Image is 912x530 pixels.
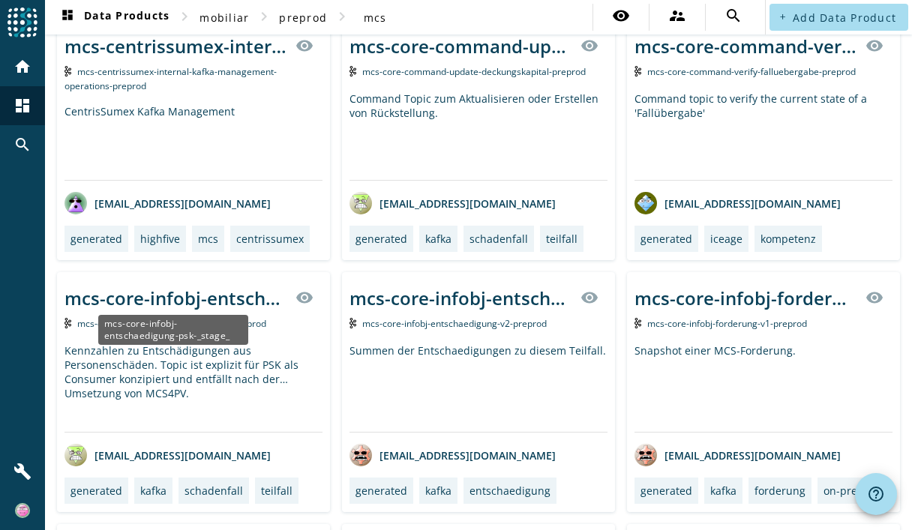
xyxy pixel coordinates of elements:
mat-icon: search [724,7,742,25]
div: iceage [710,232,742,246]
div: mcs-core-infobj-forderung-v1-_stage_ [634,286,856,310]
div: [EMAIL_ADDRESS][DOMAIN_NAME] [64,192,271,214]
img: Kafka Topic: mcs-core-infobj-entschaedigung-psk-preprod [64,318,71,328]
img: Kafka Topic: mcs-core-infobj-forderung-v1-preprod [634,318,641,328]
div: [EMAIL_ADDRESS][DOMAIN_NAME] [64,444,271,466]
mat-icon: home [13,58,31,76]
img: avatar [634,192,657,214]
div: forderung [754,484,805,498]
div: generated [640,484,692,498]
div: generated [355,232,407,246]
img: Kafka Topic: mcs-core-command-verify-falluebergabe-preprod [634,66,641,76]
div: kafka [710,484,736,498]
button: Add Data Product [769,4,908,31]
button: preprod [273,4,333,31]
div: highfive [140,232,180,246]
div: Command topic to verify the current state of a 'Fallübergabe' [634,91,892,180]
div: teilfall [546,232,577,246]
button: mcs [351,4,399,31]
span: Add Data Product [793,10,896,25]
div: mcs [198,232,218,246]
button: Data Products [52,4,175,31]
div: kompetenz [760,232,816,246]
div: mcs-core-command-update-deckungskapital-_stage_ [349,34,571,58]
div: [EMAIL_ADDRESS][DOMAIN_NAME] [634,444,841,466]
img: Kafka Topic: mcs-core-command-update-deckungskapital-preprod [349,66,356,76]
span: Kafka Topic: mcs-core-infobj-entschaedigung-psk-preprod [77,317,266,330]
img: Kafka Topic: mcs-centrissumex-internal-kafka-management-operations-preprod [64,66,71,76]
mat-icon: visibility [612,7,630,25]
div: mcs-core-infobj-entschaedigung-psk-_stage_ [64,286,286,310]
span: mcs [364,10,387,25]
img: Kafka Topic: mcs-core-infobj-entschaedigung-v2-preprod [349,318,356,328]
span: mobiliar [199,10,249,25]
img: avatar [64,444,87,466]
div: generated [70,484,122,498]
span: Kafka Topic: mcs-core-infobj-entschaedigung-v2-preprod [362,317,547,330]
mat-icon: help_outline [867,485,885,503]
span: Kafka Topic: mcs-centrissumex-internal-kafka-management-operations-preprod [64,65,277,92]
div: schadenfall [469,232,528,246]
mat-icon: search [13,136,31,154]
img: 1514657a362cca3e7f02312172891f38 [15,503,30,518]
span: Kafka Topic: mcs-core-command-update-deckungskapital-preprod [362,65,586,78]
mat-icon: chevron_right [333,7,351,25]
img: spoud-logo.svg [7,7,37,37]
span: preprod [279,10,327,25]
div: [EMAIL_ADDRESS][DOMAIN_NAME] [349,192,556,214]
mat-icon: visibility [865,289,883,307]
mat-icon: chevron_right [255,7,273,25]
mat-icon: build [13,463,31,481]
div: mcs-core-infobj-entschaedigung-psk-_stage_ [98,315,248,345]
div: entschaedigung [469,484,550,498]
div: Kennzahlen zu Entschädigungen aus Personenschäden. Topic ist explizit für PSK als Consumer konzip... [64,343,322,432]
div: [EMAIL_ADDRESS][DOMAIN_NAME] [634,192,841,214]
div: Summen der Entschaedigungen zu diesem Teilfall. [349,343,607,432]
img: avatar [349,444,372,466]
mat-icon: visibility [580,37,598,55]
div: kafka [425,484,451,498]
img: avatar [64,192,87,214]
div: mcs-centrissumex-internal-kafka-management-operations-_stage_ [64,34,286,58]
mat-icon: dashboard [58,8,76,26]
span: Kafka Topic: mcs-core-command-verify-falluebergabe-preprod [647,65,856,78]
div: on-prem [823,484,867,498]
mat-icon: supervisor_account [668,7,686,25]
div: schadenfall [184,484,243,498]
div: kafka [425,232,451,246]
button: mobiliar [193,4,255,31]
mat-icon: visibility [580,289,598,307]
div: CentrisSumex Kafka Management [64,104,322,180]
div: mcs-core-command-verify-falluebergabe-_stage_ [634,34,856,58]
mat-icon: visibility [295,37,313,55]
div: generated [70,232,122,246]
div: generated [640,232,692,246]
div: Snapshot einer MCS-Forderung. [634,343,892,432]
mat-icon: visibility [295,289,313,307]
div: generated [355,484,407,498]
img: avatar [634,444,657,466]
mat-icon: visibility [865,37,883,55]
mat-icon: dashboard [13,97,31,115]
div: mcs-core-infobj-entschaedigung-v2-_stage_ [349,286,571,310]
div: [EMAIL_ADDRESS][DOMAIN_NAME] [349,444,556,466]
span: Kafka Topic: mcs-core-infobj-forderung-v1-preprod [647,317,807,330]
img: avatar [349,192,372,214]
div: centrissumex [236,232,304,246]
mat-icon: chevron_right [175,7,193,25]
div: Command Topic zum Aktualisieren oder Erstellen von Rückstellung. [349,91,607,180]
mat-icon: add [778,13,787,21]
div: teilfall [261,484,292,498]
span: Data Products [58,8,169,26]
div: kafka [140,484,166,498]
